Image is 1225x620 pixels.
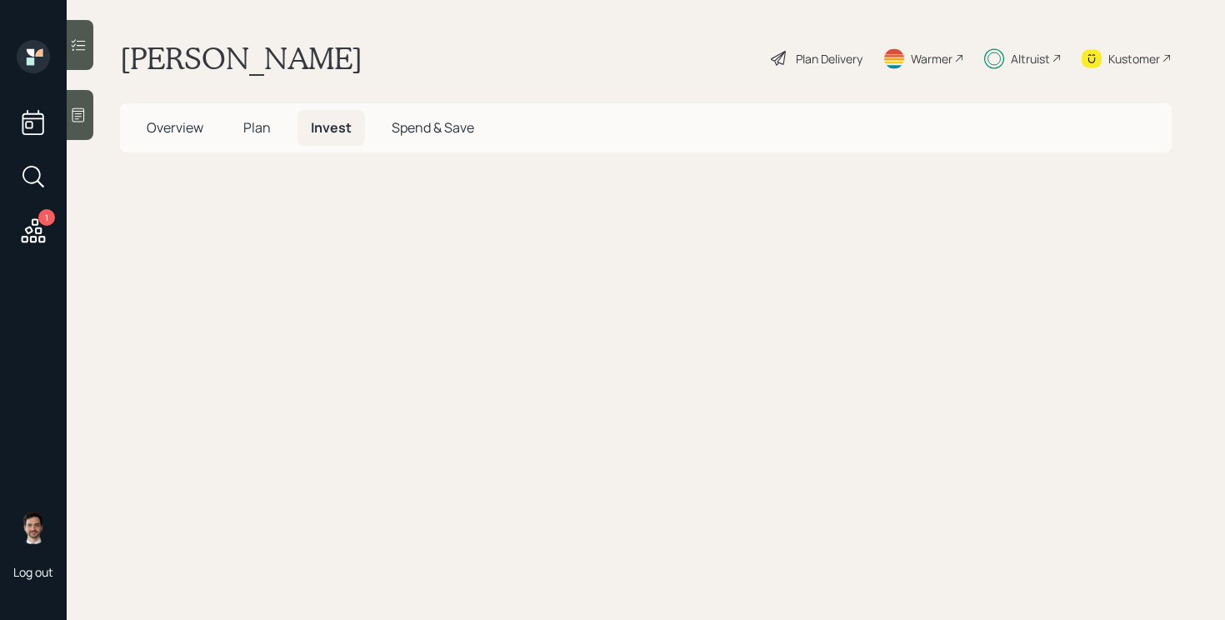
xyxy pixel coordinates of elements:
[17,511,50,544] img: jonah-coleman-headshot.png
[796,50,862,67] div: Plan Delivery
[147,118,203,137] span: Overview
[120,40,362,77] h1: [PERSON_NAME]
[311,118,352,137] span: Invest
[38,209,55,226] div: 1
[392,118,474,137] span: Spend & Save
[1011,50,1050,67] div: Altruist
[13,564,53,580] div: Log out
[1108,50,1160,67] div: Kustomer
[911,50,952,67] div: Warmer
[243,118,271,137] span: Plan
